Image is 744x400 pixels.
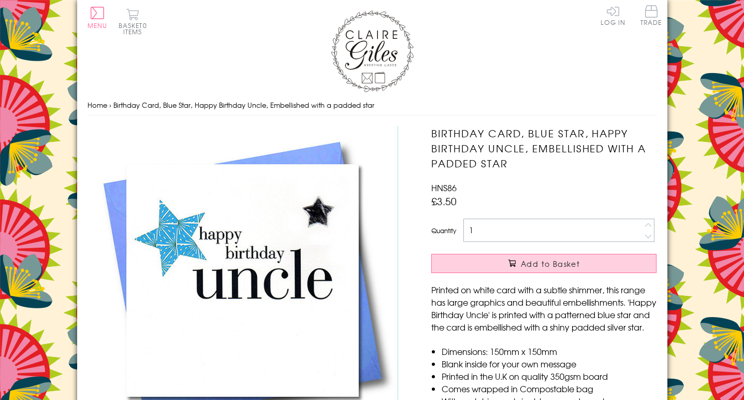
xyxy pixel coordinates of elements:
button: Menu [87,7,108,28]
li: Comes wrapped in Compostable bag [442,382,657,395]
nav: breadcrumbs [87,95,657,116]
li: Dimensions: 150mm x 150mm [442,345,657,358]
a: Home [87,100,107,110]
span: £3.50 [431,194,457,208]
a: Trade [640,5,662,27]
p: Printed on white card with a subtle shimmer, this range has large graphics and beautiful embellis... [431,283,657,333]
span: 0 items [123,21,147,36]
span: Add to Basket [521,259,580,269]
label: Quantity [431,226,456,235]
li: Blank inside for your own message [442,358,657,370]
span: Birthday Card, Blue Star, Happy Birthday Uncle, Embellished with a padded star [113,100,374,110]
h1: Birthday Card, Blue Star, Happy Birthday Uncle, Embellished with a padded star [431,126,657,170]
span: Menu [87,21,108,30]
span: Trade [640,5,662,25]
button: Basket0 items [119,8,147,35]
button: Add to Basket [431,254,657,273]
img: Claire Giles Greetings Cards [331,10,414,92]
a: Log In [601,5,625,25]
span: › [109,100,111,110]
li: Printed in the U.K on quality 350gsm board [442,370,657,382]
span: HNS86 [431,181,457,194]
